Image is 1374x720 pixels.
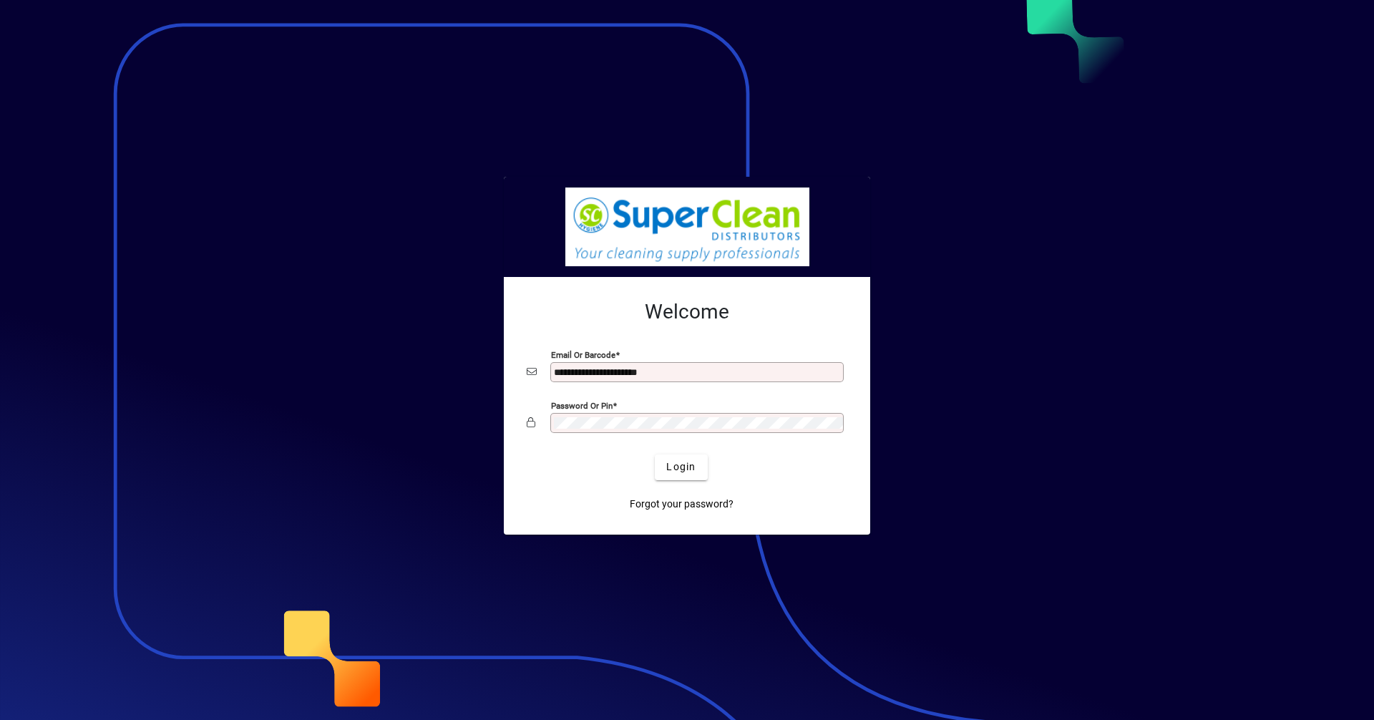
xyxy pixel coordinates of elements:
[630,497,734,512] span: Forgot your password?
[666,459,696,475] span: Login
[624,492,739,517] a: Forgot your password?
[551,400,613,410] mat-label: Password or Pin
[655,454,707,480] button: Login
[551,349,615,359] mat-label: Email or Barcode
[527,300,847,324] h2: Welcome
